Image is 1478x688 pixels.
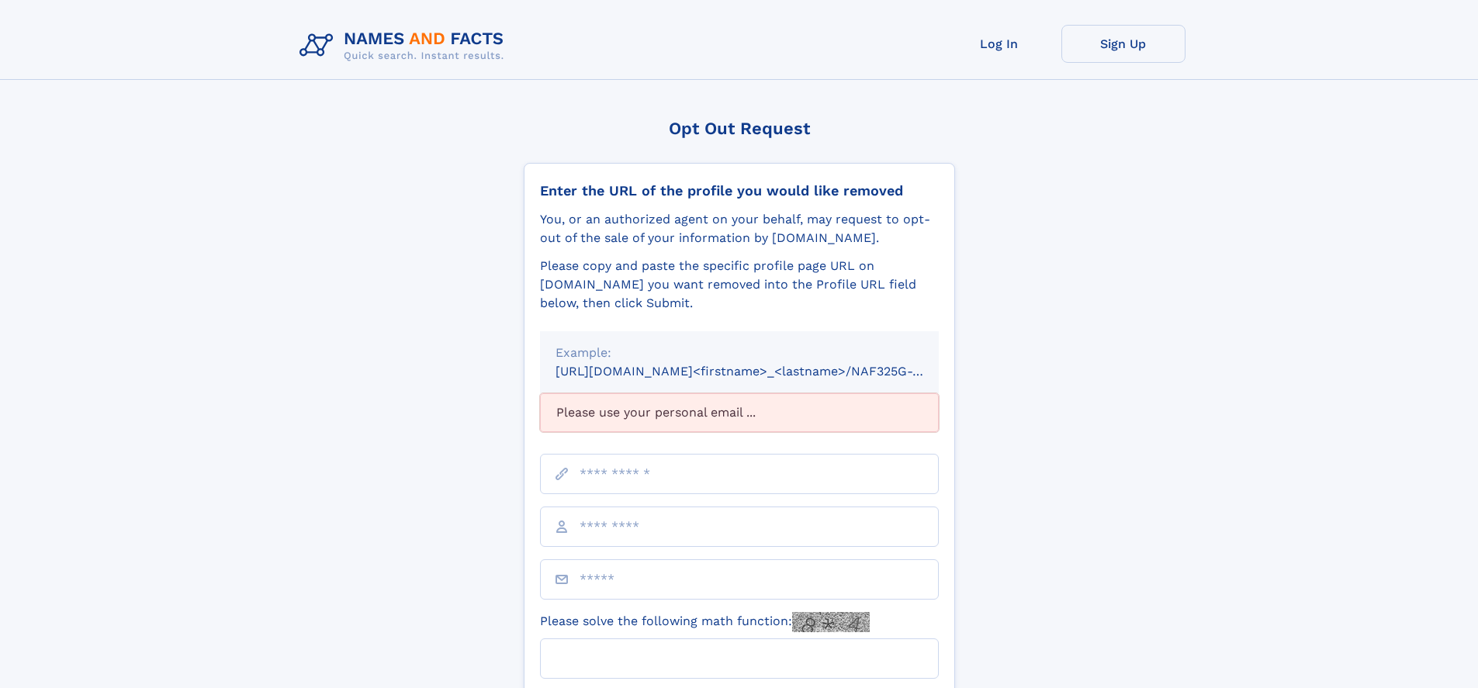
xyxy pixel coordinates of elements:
label: Please solve the following math function: [540,612,870,632]
div: Opt Out Request [524,119,955,138]
img: Logo Names and Facts [293,25,517,67]
a: Sign Up [1061,25,1186,63]
div: Enter the URL of the profile you would like removed [540,182,939,199]
div: Please copy and paste the specific profile page URL on [DOMAIN_NAME] you want removed into the Pr... [540,257,939,313]
div: Please use your personal email ... [540,393,939,432]
small: [URL][DOMAIN_NAME]<firstname>_<lastname>/NAF325G-xxxxxxxx [556,364,968,379]
a: Log In [937,25,1061,63]
div: Example: [556,344,923,362]
div: You, or an authorized agent on your behalf, may request to opt-out of the sale of your informatio... [540,210,939,247]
